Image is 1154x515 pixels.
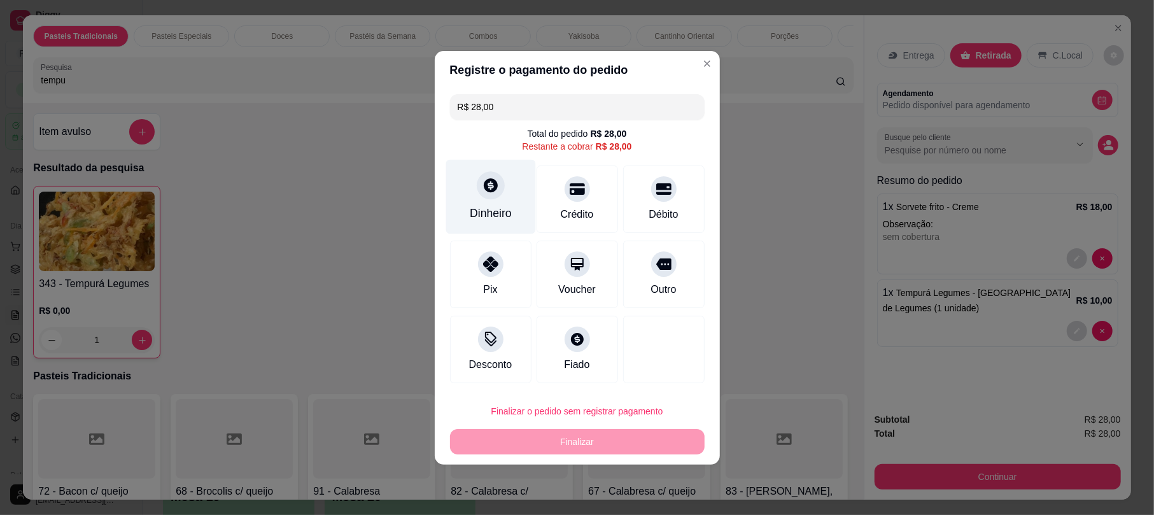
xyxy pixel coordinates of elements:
[564,357,589,372] div: Fiado
[561,207,594,222] div: Crédito
[470,205,512,222] div: Dinheiro
[596,140,632,153] div: R$ 28,00
[458,94,697,120] input: Ex.: hambúrguer de cordeiro
[697,53,717,74] button: Close
[651,282,676,297] div: Outro
[483,282,497,297] div: Pix
[469,357,512,372] div: Desconto
[528,127,627,140] div: Total do pedido
[649,207,678,222] div: Débito
[591,127,627,140] div: R$ 28,00
[558,282,596,297] div: Voucher
[450,399,705,424] button: Finalizar o pedido sem registrar pagamento
[435,51,720,89] header: Registre o pagamento do pedido
[522,140,631,153] div: Restante a cobrar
